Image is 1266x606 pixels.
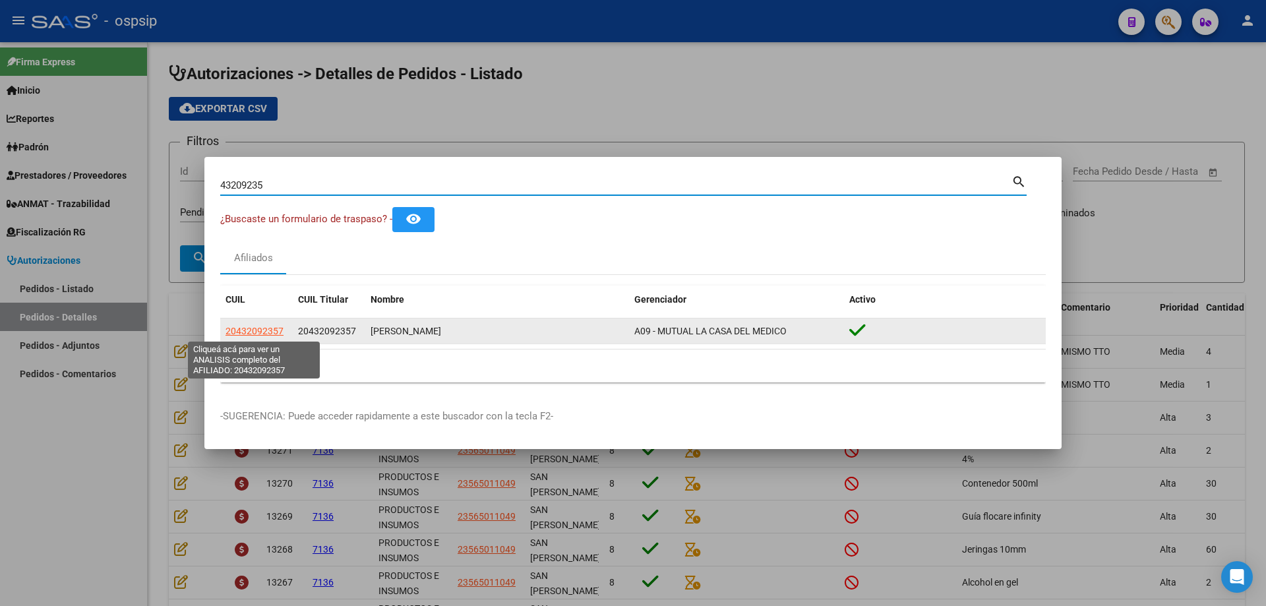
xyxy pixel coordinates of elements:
[220,409,1046,424] p: -SUGERENCIA: Puede acceder rapidamente a este buscador con la tecla F2-
[365,286,629,314] datatable-header-cell: Nombre
[220,213,392,225] span: ¿Buscaste un formulario de traspaso? -
[844,286,1046,314] datatable-header-cell: Activo
[634,326,787,336] span: A09 - MUTUAL LA CASA DEL MEDICO
[226,294,245,305] span: CUIL
[371,294,404,305] span: Nombre
[298,294,348,305] span: CUIL Titular
[371,324,624,339] div: [PERSON_NAME]
[234,251,273,266] div: Afiliados
[220,349,1046,382] div: 1 total
[406,211,421,227] mat-icon: remove_red_eye
[849,294,876,305] span: Activo
[220,286,293,314] datatable-header-cell: CUIL
[629,286,844,314] datatable-header-cell: Gerenciador
[298,326,356,336] span: 20432092357
[226,326,284,336] span: 20432092357
[293,286,365,314] datatable-header-cell: CUIL Titular
[634,294,686,305] span: Gerenciador
[1011,173,1027,189] mat-icon: search
[1221,561,1253,593] div: Open Intercom Messenger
